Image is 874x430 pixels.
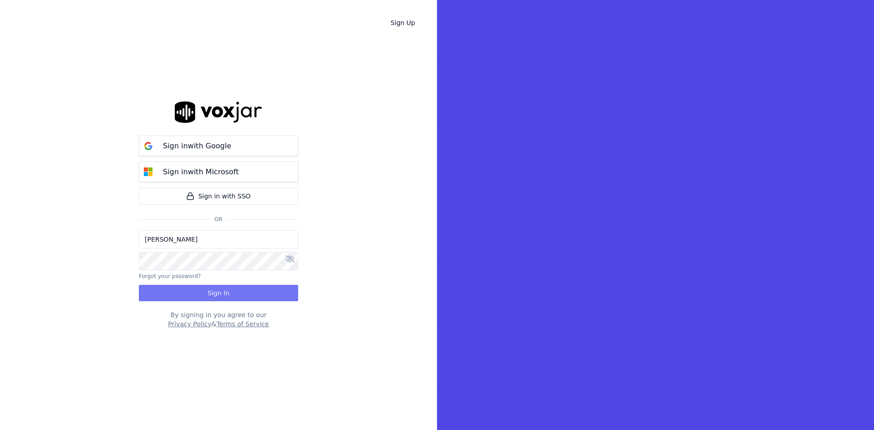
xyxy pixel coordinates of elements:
span: Or [211,216,226,223]
input: Email [139,230,298,248]
p: Sign in with Google [163,141,231,152]
a: Sign Up [383,15,422,31]
p: Sign in with Microsoft [163,167,239,177]
button: Terms of Service [216,319,269,329]
a: Sign in with SSO [139,187,298,205]
button: Privacy Policy [168,319,211,329]
button: Forgot your password? [139,273,201,280]
button: Sign In [139,285,298,301]
img: google Sign in button [139,137,158,155]
button: Sign inwith Google [139,136,298,156]
button: Sign inwith Microsoft [139,162,298,182]
div: By signing in you agree to our & [139,310,298,329]
img: microsoft Sign in button [139,163,158,181]
img: logo [175,101,262,123]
